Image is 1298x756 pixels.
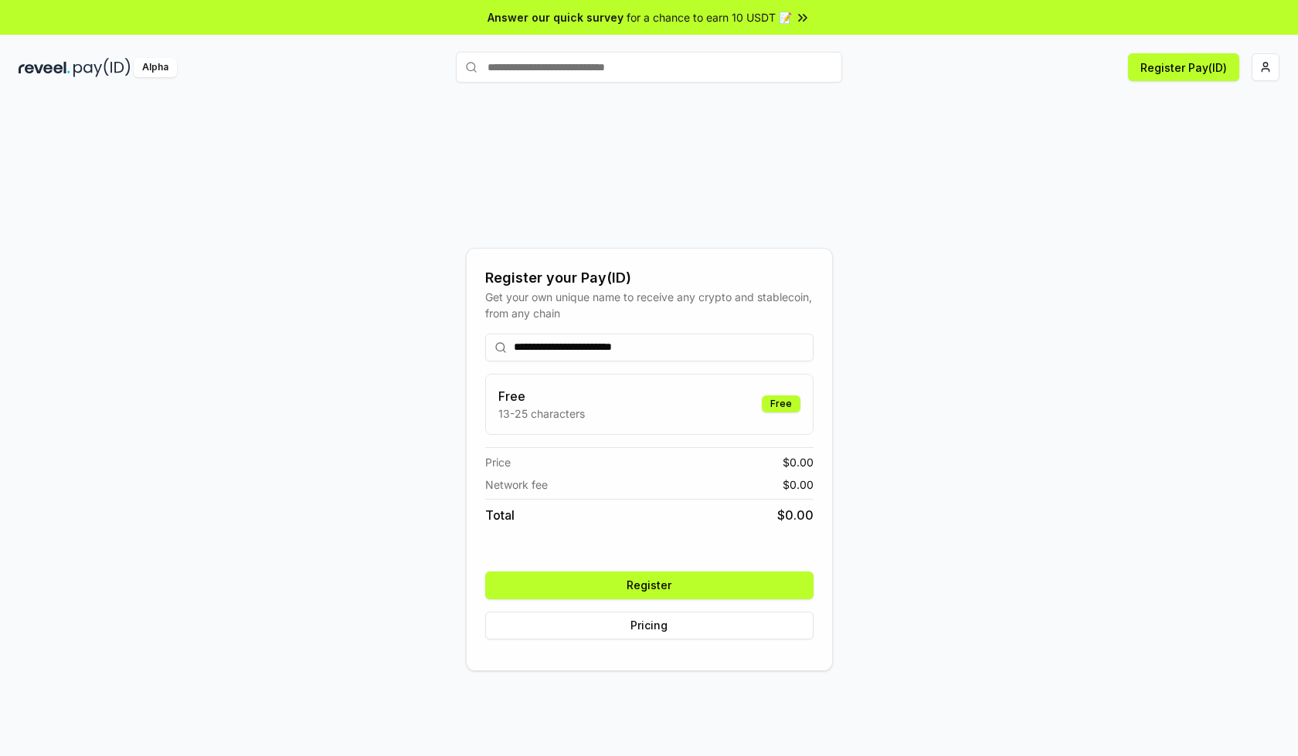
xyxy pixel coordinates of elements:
span: $ 0.00 [783,476,814,493]
div: Register your Pay(ID) [485,267,814,289]
span: for a chance to earn 10 USDT 📝 [627,9,792,25]
div: Get your own unique name to receive any crypto and stablecoin, from any chain [485,289,814,321]
img: pay_id [73,58,131,77]
div: Free [762,395,800,412]
button: Register [485,571,814,599]
button: Register Pay(ID) [1128,53,1239,81]
p: 13-25 characters [498,405,585,422]
h3: Free [498,387,585,405]
span: Total [485,506,515,524]
span: $ 0.00 [777,506,814,524]
span: Network fee [485,476,548,493]
span: $ 0.00 [783,454,814,470]
img: reveel_dark [19,58,70,77]
button: Pricing [485,612,814,639]
div: Alpha [134,58,177,77]
span: Answer our quick survey [488,9,624,25]
span: Price [485,454,511,470]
